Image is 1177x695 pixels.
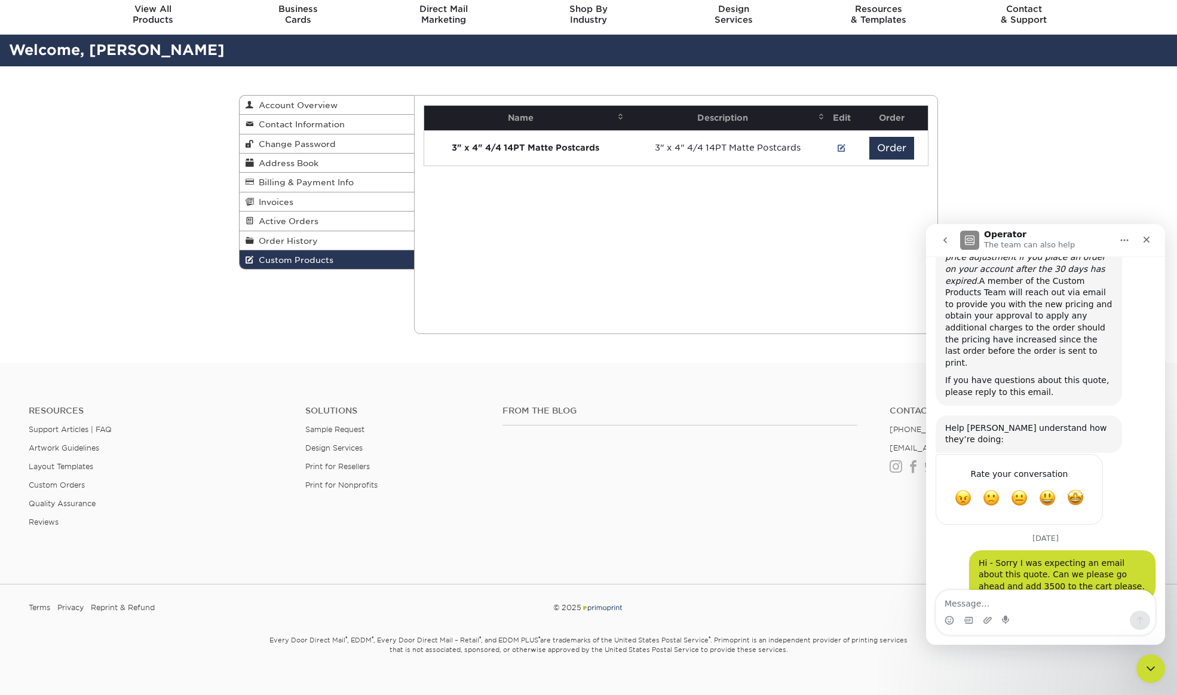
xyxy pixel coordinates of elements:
[240,154,414,173] a: Address Book
[806,4,951,14] span: Resources
[254,120,345,129] span: Contact Information
[29,480,85,489] a: Custom Orders
[254,158,318,168] span: Address Book
[254,197,293,207] span: Invoices
[254,139,336,149] span: Change Password
[305,462,370,471] a: Print for Resellers
[538,635,540,641] sup: ®
[226,4,371,14] span: Business
[240,212,414,231] a: Active Orders
[890,406,1148,416] a: Contact
[254,100,338,110] span: Account Overview
[10,310,229,326] div: [DATE]
[951,4,1096,25] div: & Support
[305,425,364,434] a: Sample Request
[240,115,414,134] a: Contact Information
[85,265,102,282] span: OK
[627,130,828,166] td: 3" x 4" 4/4 14PT Matte Postcards
[240,96,414,115] a: Account Overview
[661,4,806,14] span: Design
[869,137,914,160] button: Order
[240,173,414,192] a: Billing & Payment Info
[399,599,778,617] div: © 2025
[516,4,661,14] span: Shop By
[29,518,59,526] a: Reviews
[57,599,84,617] a: Privacy
[305,480,378,489] a: Print for Nonprofits
[43,326,229,376] div: Hi - Sorry I was expecting an email about this quote. Can we please go ahead and add 3500 to the ...
[709,635,710,641] sup: ®
[38,391,47,401] button: Gif picker
[240,250,414,269] a: Custom Products
[29,406,287,416] h4: Resources
[951,4,1096,14] span: Contact
[10,230,229,310] div: Operator says…
[627,106,828,130] th: Description
[926,224,1165,645] iframe: To enrich screen reader interactions, please activate Accessibility in Grammarly extension settings
[19,151,186,174] div: If you have questions about this quote, please reply to this email.
[113,265,130,282] span: Great
[81,4,226,14] span: View All
[204,387,224,406] button: Send a message…
[240,134,414,154] a: Change Password
[661,4,806,25] div: Services
[254,216,318,226] span: Active Orders
[1136,654,1165,683] iframe: To enrich screen reader interactions, please activate Accessibility in Grammarly extension settings
[305,443,363,452] a: Design Services
[19,198,186,222] div: Help [PERSON_NAME] understand how they’re doing:
[29,462,93,471] a: Layout Templates
[22,243,164,257] div: Rate your conversation
[141,265,158,282] span: Amazing
[371,4,516,14] span: Direct Mail
[502,406,857,416] h4: From the Blog
[581,603,623,612] img: Primoprint
[19,391,28,401] button: Emoji picker
[10,191,229,230] div: Operator says…
[254,255,333,265] span: Custom Products
[345,635,347,641] sup: ®
[10,326,229,385] div: Nina says…
[57,391,66,401] button: Upload attachment
[239,631,938,684] small: Every Door Direct Mail , EDDM , Every Door Direct Mail – Retail , and EDDM PLUS are trademarks of...
[91,599,155,617] a: Reprint & Refund
[479,635,481,641] sup: ®
[856,106,928,130] th: Order
[372,635,373,641] sup: ®
[424,106,627,130] th: Name
[57,265,73,282] span: Bad
[29,265,45,282] span: Terrible
[305,406,485,416] h4: Solutions
[81,4,226,25] div: Products
[29,425,112,434] a: Support Articles | FAQ
[828,106,856,130] th: Edit
[29,499,96,508] a: Quality Assurance
[452,143,599,152] strong: 3" x 4" 4/4 14PT Matte Postcards
[240,192,414,212] a: Invoices
[53,333,220,369] div: Hi - Sorry I was expecting an email about this quote. Can we please go ahead and add 3500 to the ...
[254,236,318,246] span: Order History
[371,4,516,25] div: Marketing
[254,177,354,187] span: Billing & Payment Info
[29,443,99,452] a: Artwork Guidelines
[10,366,229,387] textarea: Message…
[890,443,1032,452] a: [EMAIL_ADDRESS][DOMAIN_NAME]
[29,599,50,617] a: Terms
[516,4,661,25] div: Industry
[806,4,951,25] div: & Templates
[226,4,371,25] div: Cards
[76,391,85,401] button: Start recording
[890,425,964,434] a: [PHONE_NUMBER]
[10,191,196,229] div: Help [PERSON_NAME] understand how they’re doing:
[240,231,414,250] a: Order History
